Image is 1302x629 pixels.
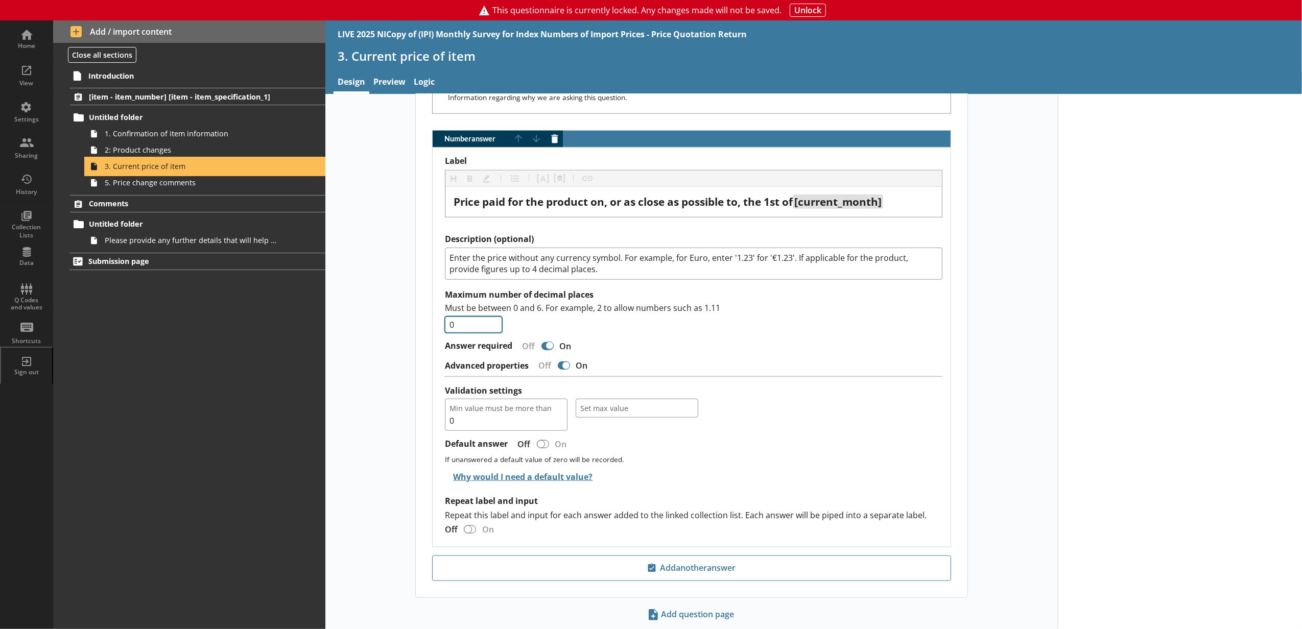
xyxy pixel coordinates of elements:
[445,439,508,449] label: Default answer
[69,253,325,270] a: Submission page
[9,368,44,376] div: Sign out
[547,131,563,147] button: Delete answer
[9,79,44,87] div: View
[70,195,325,212] a: Comments
[105,235,279,245] span: Please provide any further details that will help us to understand your business and tell an indu...
[9,223,44,239] div: Collection Lists
[338,48,1290,64] h1: 3. Current price of item
[88,256,275,266] span: Submission page
[69,67,325,84] a: Introduction
[448,92,942,102] p: Information regarding why we are asking this question.
[70,216,325,232] a: Untitled folder
[432,130,951,547] div: Number answer
[445,360,529,371] label: Advanced properties
[9,259,44,267] div: Data
[9,115,44,124] div: Settings
[445,341,512,351] label: Answer required
[445,524,462,535] div: Off
[645,607,739,623] span: Add question page
[338,29,747,40] div: LIVE 2025 NICopy of (IPI) Monthly Survey for Index Numbers of Import Prices - Price Quotation Return
[53,88,325,190] li: [item - item_number] [item - item_specification_1]Untitled folder1. Confirmation of item informat...
[432,555,951,581] button: Addanotheranswer
[445,468,595,486] button: Why would I need a default value?
[410,72,439,94] a: Logic
[645,606,739,623] button: Add question page
[89,92,275,102] span: [item - item_number] [item - item_specification_1]
[86,142,325,158] a: 2: Product changes
[86,175,325,191] a: 5. Price change comments
[9,297,44,311] div: Q Codes and values
[105,178,279,187] span: 5. Price change comments
[445,385,522,396] label: Validation settings
[551,439,575,450] div: On
[437,560,946,576] span: Add another answer
[86,158,325,175] a: 3. Current price of item
[334,72,369,94] a: Design
[9,337,44,345] div: Shortcuts
[445,399,567,431] button: Min value must be more than0
[454,195,934,209] div: Label
[89,199,275,208] span: Comments
[449,415,563,426] span: 0
[556,341,580,352] div: On
[105,161,279,171] span: 3. Current price of item
[433,135,510,142] span: Number answer
[445,289,594,300] label: Maximum number of decimal places
[576,399,698,418] button: Set max value
[572,360,596,371] div: On
[105,129,279,138] span: 1. Confirmation of item information
[89,112,275,122] span: Untitled folder
[445,234,942,245] label: Description (optional)
[445,302,942,313] p: Must be between 0 and 6. For example, 2 to allow numbers such as 1.11
[70,26,309,37] span: Add / import content
[89,219,275,229] span: Untitled folder
[790,4,826,17] button: Unlock
[9,152,44,160] div: Sharing
[445,248,942,280] textarea: Enter the price without any currency symbol. For example, for Euro, enter '1.23' for '€1.23'. If ...
[449,403,563,413] span: Min value must be more than
[75,216,326,249] li: Untitled folderPlease provide any further details that will help us to understand your business a...
[454,195,793,209] span: Price paid for the product on, or as close as possible to, the 1st of
[53,195,325,249] li: CommentsUntitled folderPlease provide any further details that will help us to understand your bu...
[445,156,942,166] label: Label
[492,5,782,16] span: This questionnaire is currently locked. Any changes made will not be saved.
[369,72,410,94] a: Preview
[70,109,325,126] a: Untitled folder
[514,341,539,352] div: Off
[68,47,136,63] button: Close all sections
[86,126,325,142] a: 1. Confirmation of item information
[445,510,942,521] p: Repeat this label and input for each answer added to the linked collection list. Each answer will...
[510,439,535,450] div: Off
[75,109,326,191] li: Untitled folder1. Confirmation of item information2: Product changes3. Current price of item5. Pr...
[53,20,325,43] button: Add / import content
[794,195,882,209] span: [current_month]
[86,232,325,249] a: Please provide any further details that will help us to understand your business and tell an indu...
[9,188,44,196] div: History
[531,360,556,371] div: Off
[88,71,275,81] span: Introduction
[105,145,279,155] span: 2: Product changes
[478,524,502,535] div: On
[445,454,942,464] div: If unanswered a default value of zero will be recorded.
[580,403,694,413] span: Set max value
[9,42,44,50] div: Home
[70,88,325,105] a: [item - item_number] [item - item_specification_1]
[445,496,942,506] label: Repeat label and input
